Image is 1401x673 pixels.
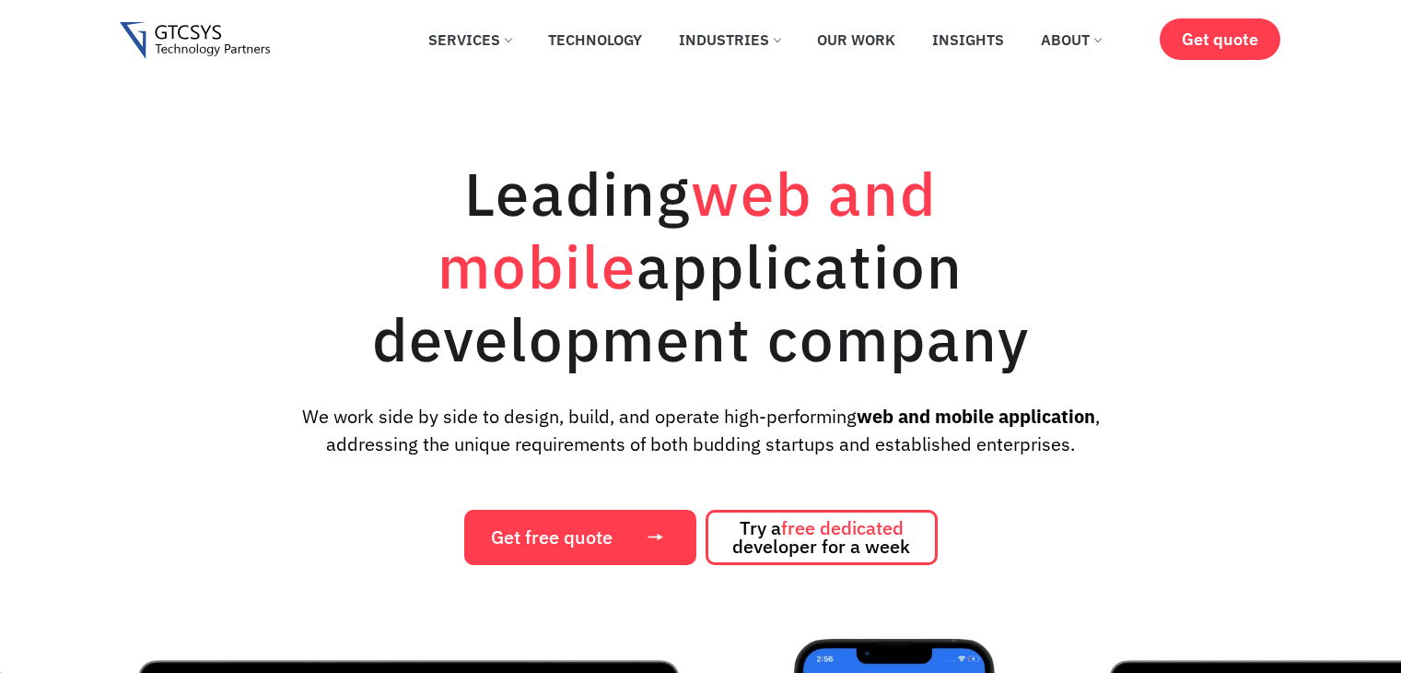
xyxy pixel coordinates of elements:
[803,19,909,60] a: Our Work
[534,19,656,60] a: Technology
[414,19,525,60] a: Services
[732,519,910,556] span: Try a developer for a week
[781,515,904,540] span: free dedicated
[918,19,1018,60] a: Insights
[438,154,937,305] span: web and mobile
[706,510,938,565] a: Try afree dedicated developer for a week
[271,403,1129,458] p: We work side by side to design, build, and operate high-performing , addressing the unique requir...
[491,528,613,547] span: Get free quote
[1182,30,1258,49] span: Get quote
[857,404,1095,429] strong: web and mobile application
[1027,19,1115,60] a: About
[665,19,794,60] a: Industries
[286,157,1115,375] h1: Leading application development company
[464,510,696,565] a: Get free quote
[1160,18,1280,60] a: Get quote
[120,22,270,60] img: Gtcsys logo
